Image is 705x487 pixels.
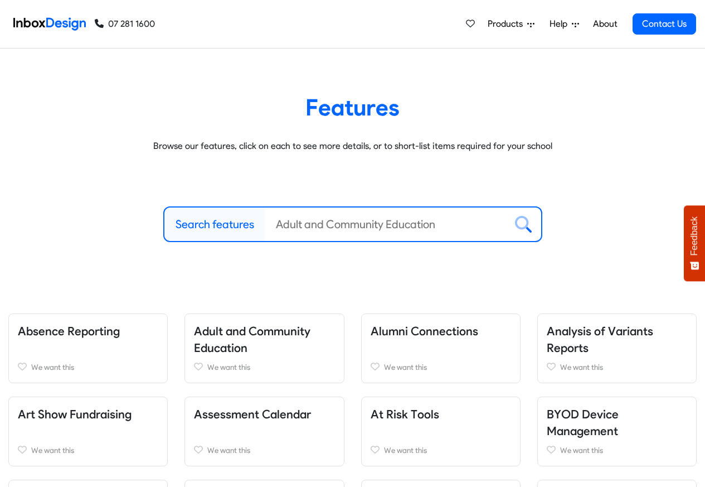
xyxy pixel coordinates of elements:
[371,407,439,421] a: At Risk Tools
[207,363,250,372] span: We want this
[265,208,506,241] input: Adult and Community Education
[529,314,705,383] div: Analysis of Variants Reports
[176,397,352,466] div: Assessment Calendar
[547,360,687,374] a: We want this
[545,13,584,35] a: Help
[353,397,529,466] div: At Risk Tools
[17,93,688,122] heading: Features
[684,205,705,281] button: Feedback - Show survey
[207,446,250,455] span: We want this
[194,360,334,374] a: We want this
[547,324,653,355] a: Analysis of Variants Reports
[194,443,334,457] a: We want this
[560,363,603,372] span: We want this
[18,324,120,338] a: Absence Reporting
[18,360,158,374] a: We want this
[353,314,529,383] div: Alumni Connections
[17,139,688,153] p: Browse our features, click on each to see more details, or to short-list items required for your ...
[18,407,132,421] a: Art Show Fundraising
[371,324,478,338] a: Alumni Connections
[31,446,74,455] span: We want this
[371,443,511,457] a: We want this
[176,216,254,233] label: Search features
[560,446,603,455] span: We want this
[18,443,158,457] a: We want this
[194,407,311,421] a: Assessment Calendar
[31,363,74,372] span: We want this
[547,443,687,457] a: We want this
[550,17,572,31] span: Help
[547,407,619,438] a: BYOD Device Management
[371,360,511,374] a: We want this
[488,17,527,31] span: Products
[529,397,705,466] div: BYOD Device Management
[176,314,352,383] div: Adult and Community Education
[194,324,310,355] a: Adult and Community Education
[384,446,427,455] span: We want this
[633,13,696,35] a: Contact Us
[590,13,620,35] a: About
[384,363,427,372] span: We want this
[483,13,539,35] a: Products
[689,216,699,255] span: Feedback
[95,17,155,31] a: 07 281 1600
